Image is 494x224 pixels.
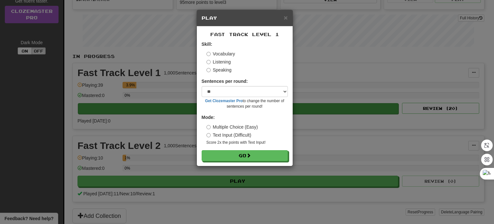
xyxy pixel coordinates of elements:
[202,98,288,109] small: to change the number of sentences per round!
[202,115,215,120] strong: Mode:
[206,132,252,138] label: Text Input (Difficult)
[206,67,232,73] label: Speaking
[206,59,231,65] label: Listening
[206,52,211,56] input: Vocabulary
[206,125,211,129] input: Multiple Choice (Easy)
[202,150,288,161] button: Go
[206,60,211,64] input: Listening
[284,14,288,21] span: ×
[205,99,243,103] a: Get Clozemaster Pro
[202,78,248,84] label: Sentences per round:
[206,68,211,72] input: Speaking
[206,133,211,137] input: Text Input (Difficult)
[206,140,288,145] small: Score 2x the points with Text Input !
[206,51,235,57] label: Vocabulary
[202,15,288,21] h5: Play
[210,32,279,37] span: Fast Track Level 1
[206,124,258,130] label: Multiple Choice (Easy)
[202,42,212,47] strong: Skill:
[284,14,288,21] button: Close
